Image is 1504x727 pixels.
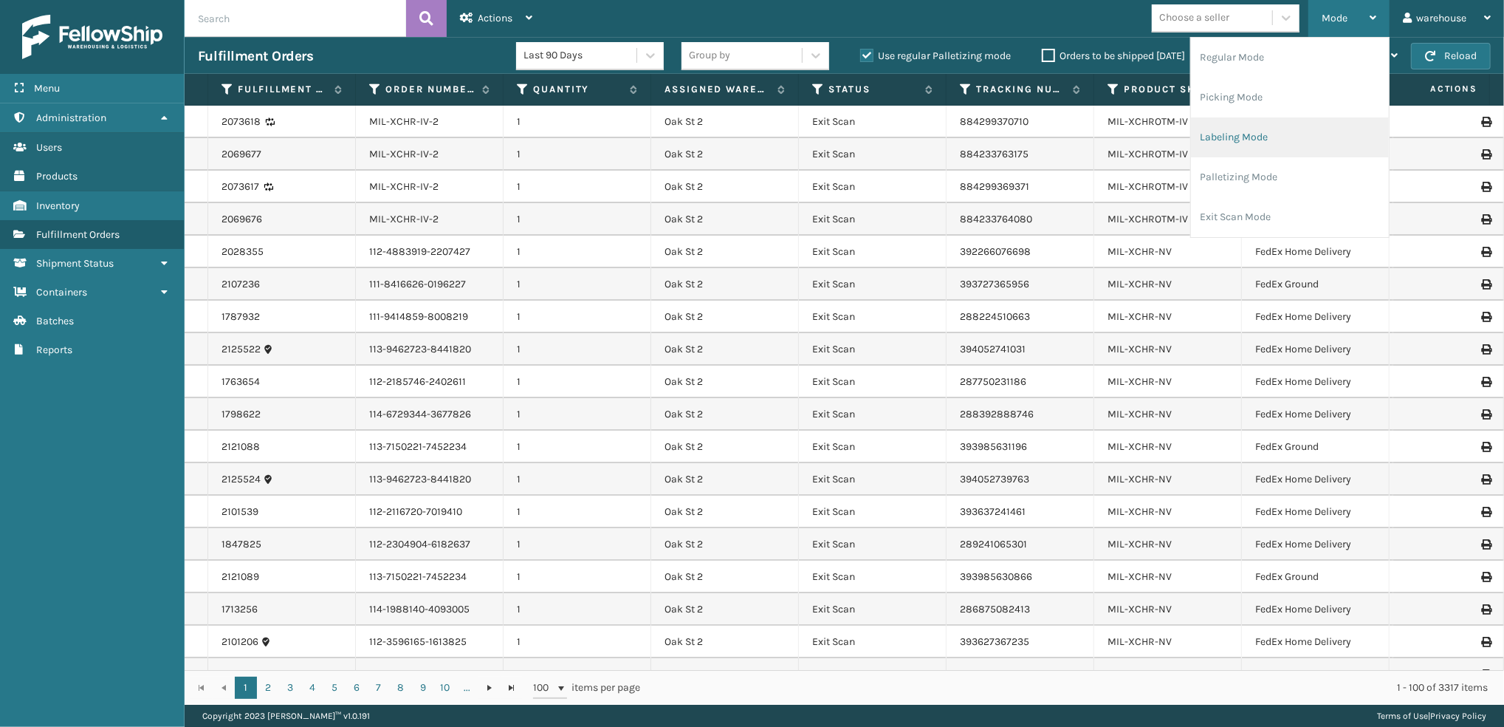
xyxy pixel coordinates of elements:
td: FedEx Home Delivery [1242,333,1390,366]
i: Print Label [1481,182,1490,192]
td: FedEx Home Delivery [1242,658,1390,691]
td: 1 [504,268,651,301]
td: Oak St 2 [651,106,799,138]
i: Print Label [1481,279,1490,290]
td: Oak St 2 [651,528,799,561]
a: 1847825 [222,537,261,552]
a: 393637241461 [960,505,1026,518]
button: Reload [1411,43,1491,69]
span: Reports [36,344,72,356]
td: FedEx Home Delivery [1242,496,1390,528]
a: Go to the last page [501,677,523,699]
a: MIL-XCHR-NV [1108,245,1172,258]
td: 1 [504,171,651,203]
td: 113-7150221-7452234 [356,431,504,463]
td: MIL-XCHR-IV-2 [356,106,504,138]
a: 2028355 [222,245,264,259]
td: 1 [504,626,651,658]
i: Print Label [1481,247,1490,257]
a: 1763654 [222,375,260,389]
td: 112-4883919-2207427 [356,236,504,268]
td: FedEx Home Delivery [1242,593,1390,626]
a: 884233763175 [960,148,1029,160]
td: Oak St 2 [651,593,799,626]
td: Oak St 2 [651,203,799,236]
td: FedEx Ground [1242,268,1390,301]
td: 112-2304904-6182637 [356,528,504,561]
td: Exit Scan [799,528,947,561]
a: 392266076698 [960,245,1031,258]
a: 2121088 [222,440,260,454]
a: MIL-XCHR-NV [1108,473,1172,485]
i: Print Label [1481,409,1490,420]
td: 113-9462723-8441820 [356,333,504,366]
a: 2125522 [222,342,261,357]
td: Oak St 2 [651,561,799,593]
a: MIL-XCHR-NV [1108,408,1172,420]
span: Mode [1322,12,1347,24]
i: Print Label [1481,377,1490,387]
div: 1 - 100 of 3317 items [661,680,1488,695]
a: 4 [301,677,323,699]
td: 1 [504,236,651,268]
li: Regular Mode [1191,38,1389,78]
span: Products [36,170,78,182]
td: Exit Scan [799,398,947,431]
td: Oak St 2 [651,463,799,496]
i: Print Label [1481,312,1490,322]
a: MIL-XCHR-NV [1108,505,1172,518]
td: Exit Scan [799,366,947,398]
span: Go to the last page [506,682,518,694]
a: 9 [412,677,434,699]
td: 1 [504,203,651,236]
a: 2101539 [222,505,258,519]
img: logo [22,15,162,59]
a: 3 [279,677,301,699]
a: MIL-XCHR-NV [1108,538,1172,550]
td: Oak St 2 [651,236,799,268]
td: 113-7150221-7452234 [356,561,504,593]
td: 111-8416626-0196227 [356,268,504,301]
td: Exit Scan [799,301,947,333]
td: Exit Scan [799,463,947,496]
td: MIL-XCHR-IV-2 [356,171,504,203]
span: Actions [478,12,512,24]
td: FedEx Home Delivery [1242,626,1390,658]
span: Inventory [36,199,80,212]
a: 288224510663 [960,310,1030,323]
li: Picking Mode [1191,78,1389,117]
div: Choose a seller [1159,10,1229,26]
a: 288392888746 [960,408,1034,420]
a: 6 [346,677,368,699]
span: Containers [36,286,87,298]
td: MIL-XCHR-IV-2 [356,203,504,236]
li: Labeling Mode [1191,117,1389,157]
a: 393627367235 [960,635,1029,648]
td: Exit Scan [799,268,947,301]
td: Exit Scan [799,333,947,366]
td: Oak St 2 [651,366,799,398]
a: MIL-XCHROTM-IV [1108,115,1188,128]
a: Privacy Policy [1430,711,1486,721]
span: Users [36,141,62,154]
td: Oak St 2 [651,496,799,528]
td: FedEx Home Delivery [1242,398,1390,431]
a: 1713255 [222,667,258,682]
a: MIL-XCHR-NV [1108,278,1172,290]
td: Oak St 2 [651,138,799,171]
i: Print Label [1481,214,1490,225]
td: Exit Scan [799,431,947,463]
i: Print Label [1481,539,1490,550]
td: 114-1988140-4093005 [356,658,504,691]
a: 884233764080 [960,213,1032,225]
td: 1 [504,431,651,463]
td: 1 [504,106,651,138]
a: 10 [434,677,456,699]
label: Use regular Palletizing mode [860,50,1011,62]
a: 393727365956 [960,278,1029,290]
a: 1713256 [222,602,258,617]
td: FedEx Home Delivery [1242,301,1390,333]
td: 1 [504,496,651,528]
a: MIL-XCHR-NV [1108,440,1172,453]
a: 2101206 [222,635,258,649]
